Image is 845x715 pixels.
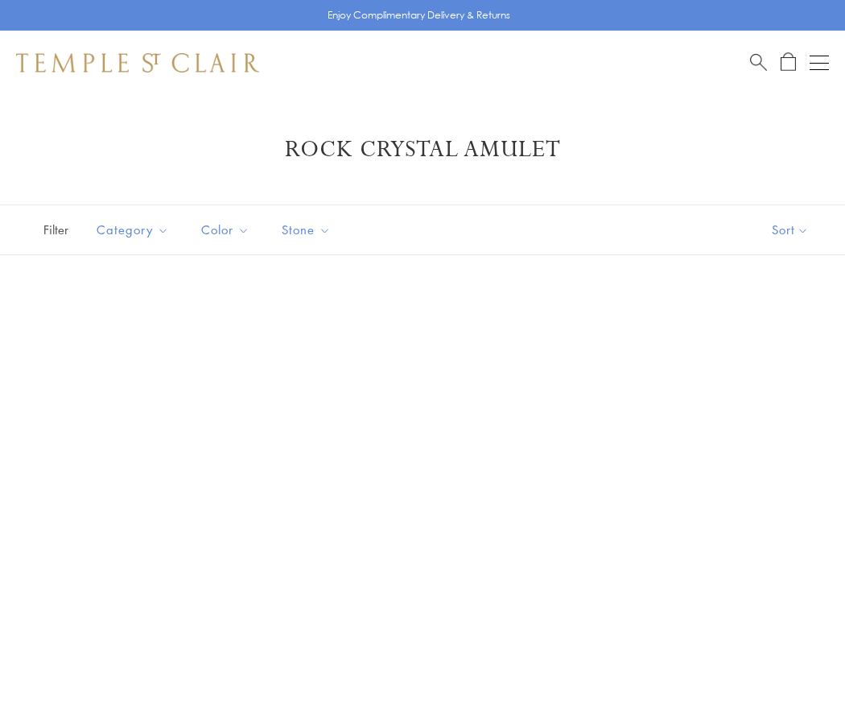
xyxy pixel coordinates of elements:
[328,7,510,23] p: Enjoy Complimentary Delivery & Returns
[736,205,845,254] button: Show sort by
[810,53,829,72] button: Open navigation
[189,212,262,248] button: Color
[40,135,805,164] h1: Rock Crystal Amulet
[750,52,767,72] a: Search
[89,220,181,240] span: Category
[781,52,796,72] a: Open Shopping Bag
[16,53,259,72] img: Temple St. Clair
[193,220,262,240] span: Color
[84,212,181,248] button: Category
[270,212,343,248] button: Stone
[274,220,343,240] span: Stone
